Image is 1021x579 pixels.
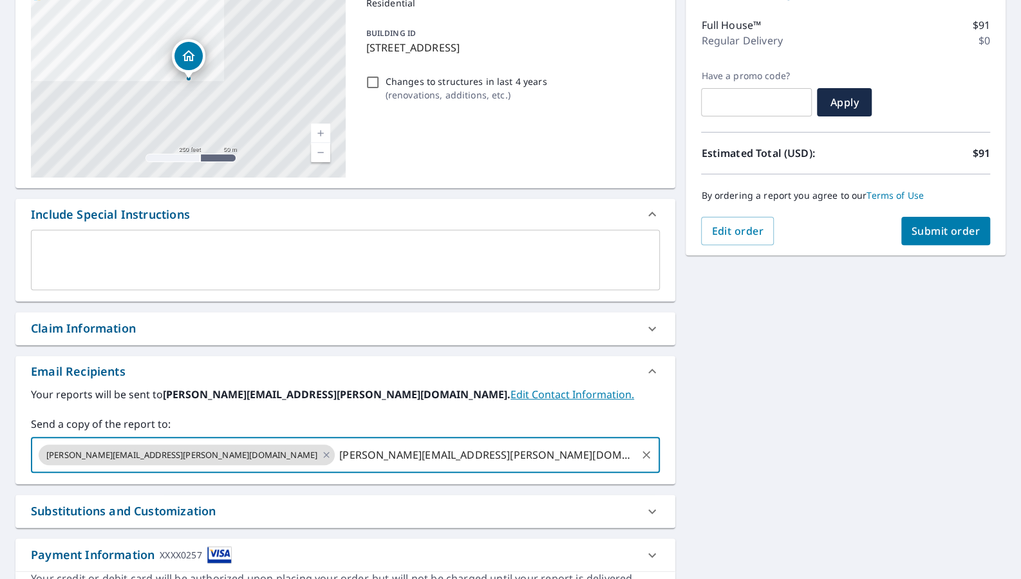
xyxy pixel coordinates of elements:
button: Clear [637,446,655,464]
div: Include Special Instructions [15,199,675,230]
div: Dropped pin, building 1, Residential property, 1224 Wood Rd Hummelstown, PA 17036 [172,39,205,79]
div: Email Recipients [15,356,675,387]
b: [PERSON_NAME][EMAIL_ADDRESS][PERSON_NAME][DOMAIN_NAME]. [163,387,510,401]
span: Edit order [711,224,763,238]
label: Send a copy of the report to: [31,416,660,432]
p: By ordering a report you agree to our [701,190,990,201]
img: cardImage [207,546,232,564]
div: Payment Information [31,546,232,564]
a: EditContactInfo [510,387,634,401]
span: Apply [827,95,861,109]
p: ( renovations, additions, etc. ) [386,88,547,102]
p: $91 [973,17,990,33]
a: Current Level 17, Zoom In [311,124,330,143]
div: [PERSON_NAME][EMAIL_ADDRESS][PERSON_NAME][DOMAIN_NAME] [39,445,335,465]
span: [PERSON_NAME][EMAIL_ADDRESS][PERSON_NAME][DOMAIN_NAME] [39,449,325,461]
a: Current Level 17, Zoom Out [311,143,330,162]
button: Edit order [701,217,774,245]
div: Claim Information [31,320,136,337]
p: [STREET_ADDRESS] [366,40,655,55]
p: Regular Delivery [701,33,782,48]
div: Payment InformationXXXX0257cardImage [15,538,675,571]
span: Submit order [912,224,980,238]
button: Apply [817,88,872,116]
div: Email Recipients [31,363,126,380]
label: Your reports will be sent to [31,387,660,402]
p: Changes to structures in last 4 years [386,75,547,88]
p: $0 [979,33,990,48]
div: Claim Information [15,312,675,345]
p: Full House™ [701,17,761,33]
p: BUILDING ID [366,28,416,39]
div: Substitutions and Customization [31,502,216,520]
a: Terms of Use [866,189,924,201]
div: Substitutions and Customization [15,495,675,528]
label: Have a promo code? [701,70,812,82]
p: Estimated Total (USD): [701,145,845,161]
p: $91 [973,145,990,161]
div: Include Special Instructions [31,206,190,223]
button: Submit order [901,217,991,245]
div: XXXX0257 [160,546,201,564]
